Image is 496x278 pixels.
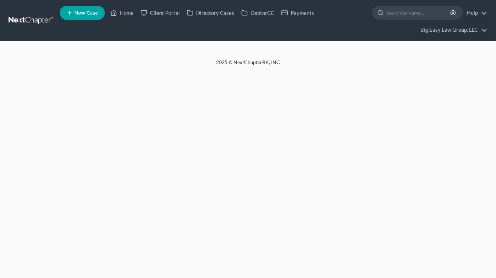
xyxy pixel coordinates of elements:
[183,6,238,19] a: Directory Cases
[278,6,318,19] a: Payments
[386,6,451,19] input: Search by name...
[45,59,451,72] div: 2025 © NextChapterBK, INC
[107,6,137,19] a: Home
[463,6,487,19] a: Help
[238,6,278,19] a: DebtorCC
[74,10,98,16] span: New Case
[137,6,183,19] a: Client Portal
[417,23,487,36] a: Big Easy Law Group, LLC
